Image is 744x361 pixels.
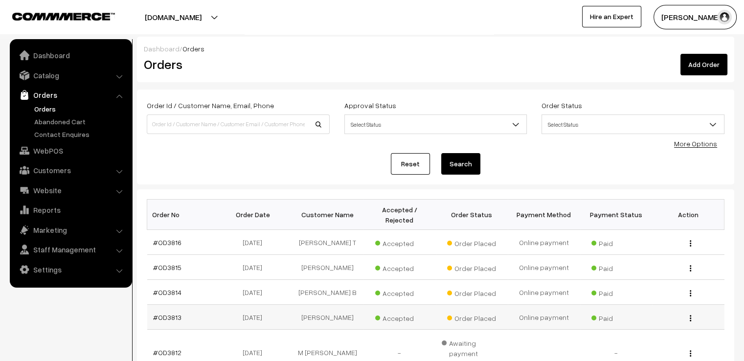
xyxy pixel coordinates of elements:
[292,280,364,305] td: [PERSON_NAME] B
[582,6,641,27] a: Hire an Expert
[690,265,691,271] img: Menu
[344,100,396,111] label: Approval Status
[32,104,129,114] a: Orders
[12,201,129,219] a: Reports
[144,44,727,54] div: /
[542,116,724,133] span: Select Status
[153,263,181,271] a: #OD3815
[441,153,480,175] button: Search
[12,10,98,22] a: COMMMERCE
[375,236,424,248] span: Accepted
[12,221,129,239] a: Marketing
[12,161,129,179] a: Customers
[344,114,527,134] span: Select Status
[690,315,691,321] img: Menu
[292,305,364,330] td: [PERSON_NAME]
[182,45,204,53] span: Orders
[391,153,430,175] a: Reset
[219,280,292,305] td: [DATE]
[147,200,220,230] th: Order No
[32,129,129,139] a: Contact Enquires
[447,261,496,273] span: Order Placed
[12,181,129,199] a: Website
[508,230,580,255] td: Online payment
[690,240,691,247] img: Menu
[219,200,292,230] th: Order Date
[591,236,640,248] span: Paid
[541,114,724,134] span: Select Status
[375,286,424,298] span: Accepted
[147,100,274,111] label: Order Id / Customer Name, Email, Phone
[447,286,496,298] span: Order Placed
[591,261,640,273] span: Paid
[144,57,329,72] h2: Orders
[12,241,129,258] a: Staff Management
[375,311,424,323] span: Accepted
[580,200,653,230] th: Payment Status
[375,261,424,273] span: Accepted
[654,5,737,29] button: [PERSON_NAME]
[292,255,364,280] td: [PERSON_NAME]
[447,236,496,248] span: Order Placed
[153,348,181,357] a: #OD3812
[690,290,691,296] img: Menu
[153,288,181,296] a: #OD3814
[12,86,129,104] a: Orders
[153,238,181,247] a: #OD3816
[674,139,717,148] a: More Options
[12,67,129,84] a: Catalog
[219,230,292,255] td: [DATE]
[153,313,181,321] a: #OD3813
[508,255,580,280] td: Online payment
[219,255,292,280] td: [DATE]
[690,350,691,357] img: Menu
[591,286,640,298] span: Paid
[717,10,732,24] img: user
[363,200,436,230] th: Accepted / Rejected
[541,100,582,111] label: Order Status
[292,230,364,255] td: [PERSON_NAME] T
[12,13,115,20] img: COMMMERCE
[436,200,508,230] th: Order Status
[680,54,727,75] a: Add Order
[292,200,364,230] th: Customer Name
[32,116,129,127] a: Abandoned Cart
[111,5,236,29] button: [DOMAIN_NAME]
[219,305,292,330] td: [DATE]
[12,142,129,159] a: WebPOS
[508,200,580,230] th: Payment Method
[345,116,527,133] span: Select Status
[591,311,640,323] span: Paid
[508,305,580,330] td: Online payment
[12,46,129,64] a: Dashboard
[12,261,129,278] a: Settings
[447,311,496,323] span: Order Placed
[508,280,580,305] td: Online payment
[144,45,180,53] a: Dashboard
[652,200,724,230] th: Action
[147,114,330,134] input: Order Id / Customer Name / Customer Email / Customer Phone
